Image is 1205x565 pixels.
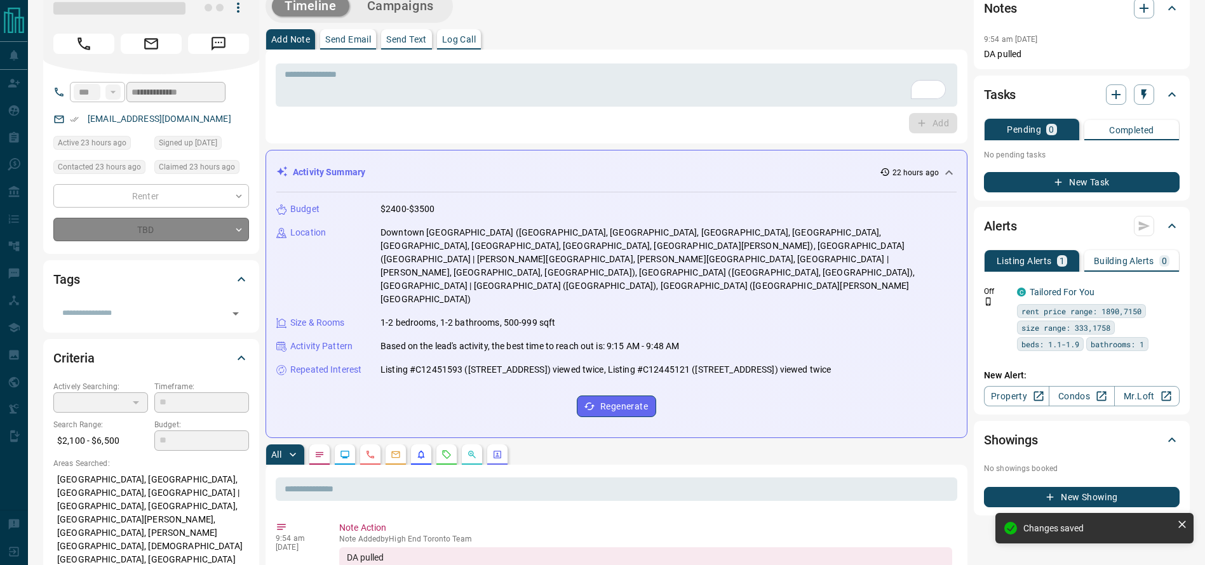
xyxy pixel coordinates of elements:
textarea: To enrich screen reader interactions, please activate Accessibility in Grammarly extension settings [285,69,948,102]
div: Alerts [984,211,1180,241]
p: Pending [1007,125,1041,134]
div: Activity Summary22 hours ago [276,161,957,184]
p: Off [984,286,1009,297]
span: Active 23 hours ago [58,136,126,149]
a: Condos [1049,386,1114,406]
p: 1 [1060,256,1065,265]
span: bathrooms: 1 [1091,338,1144,350]
p: Location [290,226,326,239]
a: [EMAIL_ADDRESS][DOMAIN_NAME] [88,114,231,124]
a: Tailored For You [1030,287,1094,297]
p: 9:54 am [DATE] [984,35,1038,44]
p: Budget [290,203,320,216]
div: Sun Oct 12 2025 [53,160,148,178]
div: Tasks [984,79,1180,110]
p: Activity Summary [293,166,365,179]
p: Completed [1109,126,1154,135]
span: Call [53,34,114,54]
p: Actively Searching: [53,381,148,392]
svg: Listing Alerts [416,449,426,460]
p: Note Added by High End Toronto Team [339,535,952,543]
svg: Push Notification Only [984,297,993,306]
div: Sun Oct 12 2025 [53,136,148,154]
p: Send Text [386,35,427,44]
h2: Alerts [984,216,1017,236]
svg: Notes [314,449,325,460]
p: Downtown [GEOGRAPHIC_DATA] ([GEOGRAPHIC_DATA], [GEOGRAPHIC_DATA], [GEOGRAPHIC_DATA], [GEOGRAPHIC_... [380,226,957,306]
p: All [271,450,281,459]
p: 0 [1049,125,1054,134]
p: Listing #C12451593 ([STREET_ADDRESS]) viewed twice, Listing #C12445121 ([STREET_ADDRESS]) viewed ... [380,363,831,376]
svg: Requests [441,449,452,460]
p: Based on the lead's activity, the best time to reach out is: 9:15 AM - 9:48 AM [380,340,679,353]
p: 0 [1162,256,1167,265]
span: Claimed 23 hours ago [159,161,235,173]
div: Showings [984,425,1180,455]
p: Timeframe: [154,381,249,392]
div: Renter [53,184,249,208]
div: Sun Jul 27 2025 [154,136,249,154]
svg: Calls [365,449,375,460]
div: TBD [53,218,249,241]
button: Regenerate [577,395,656,417]
p: Size & Rooms [290,316,345,329]
div: Changes saved [1023,523,1172,533]
span: Email [121,34,182,54]
span: rent price range: 1890,7150 [1021,305,1141,317]
svg: Emails [391,449,401,460]
a: Property [984,386,1049,406]
h2: Tasks [984,84,1016,105]
svg: Agent Actions [492,449,502,460]
h2: Tags [53,269,79,289]
div: Criteria [53,343,249,373]
p: No pending tasks [984,145,1180,164]
p: Log Call [442,35,476,44]
button: Open [227,305,245,322]
p: Search Range: [53,419,148,430]
p: No showings booked [984,463,1180,474]
svg: Opportunities [467,449,477,460]
p: DA pulled [984,48,1180,61]
p: 9:54 am [276,534,320,543]
p: Budget: [154,419,249,430]
p: Listing Alerts [997,256,1052,265]
svg: Lead Browsing Activity [340,449,350,460]
p: Send Email [325,35,371,44]
p: 1-2 bedrooms, 1-2 bathrooms, 500-999 sqft [380,316,555,329]
span: size range: 333,1758 [1021,321,1110,334]
p: Building Alerts [1094,256,1154,265]
svg: Email Verified [70,115,79,124]
p: Activity Pattern [290,340,353,353]
div: Tags [53,264,249,295]
p: New Alert: [984,369,1180,382]
p: $2,100 - $6,500 [53,430,148,451]
p: [DATE] [276,543,320,552]
a: Mr.Loft [1114,386,1180,406]
p: Add Note [271,35,310,44]
button: New Showing [984,487,1180,507]
div: Sun Oct 12 2025 [154,160,249,178]
p: 22 hours ago [892,167,939,178]
h2: Showings [984,430,1038,450]
p: Repeated Interest [290,363,361,376]
button: New Task [984,172,1180,192]
span: Contacted 23 hours ago [58,161,141,173]
div: condos.ca [1017,288,1026,296]
span: beds: 1.1-1.9 [1021,338,1079,350]
p: Note Action [339,521,952,535]
p: Areas Searched: [53,458,249,469]
span: Message [188,34,249,54]
span: Signed up [DATE] [159,136,217,149]
h2: Criteria [53,348,95,368]
p: $2400-$3500 [380,203,434,216]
